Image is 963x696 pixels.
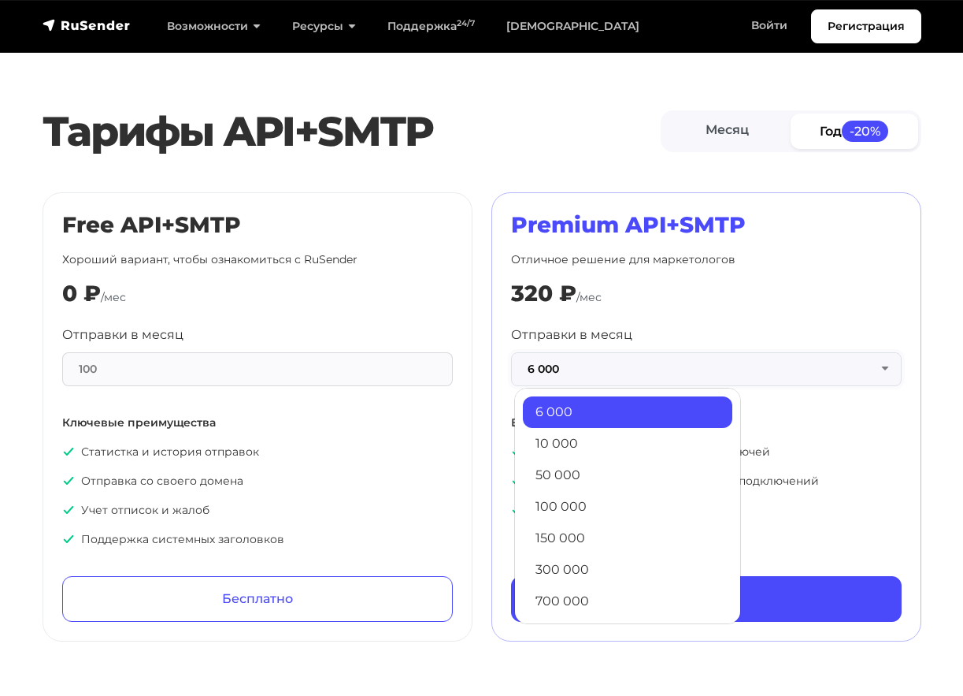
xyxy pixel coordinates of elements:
p: Учет отписок и жалоб [62,502,453,519]
span: /мес [101,290,126,304]
label: Отправки в месяц [511,326,632,344]
img: icon-ok.svg [62,533,75,545]
p: Приоритетная поддержка [511,502,902,519]
a: Возможности [151,10,276,43]
a: 1 500 000 [523,617,732,649]
div: 0 ₽ [62,281,101,307]
ul: 6 000 [514,388,741,624]
a: Год [791,114,918,149]
span: /мес [576,290,602,304]
p: Поддержка системных заголовков [62,531,453,548]
img: RuSender [43,17,131,33]
a: Ресурсы [276,10,372,43]
a: Бесплатно [62,576,453,622]
img: icon-ok.svg [511,445,524,458]
img: icon-ok.svg [511,475,524,487]
a: 50 000 [523,460,732,491]
a: Поддержка24/7 [372,10,491,43]
p: Отличное решение для маркетологов [511,251,902,268]
h2: Free API+SMTP [62,212,453,239]
a: 100 000 [523,491,732,523]
span: -20% [842,121,889,142]
img: icon-ok.svg [62,445,75,458]
p: Отправка со своего домена [62,473,453,489]
label: Отправки в месяц [62,326,183,344]
p: Статистка и история отправок [62,444,453,460]
h2: Premium API+SMTP [511,212,902,239]
a: 300 000 [523,554,732,586]
h2: Тарифы API+SMTP [43,107,661,156]
sup: 24/7 [457,18,475,28]
p: Неограниченное количество SMTP подключений [511,473,902,489]
a: 700 000 [523,586,732,617]
a: 6 000 [523,396,732,428]
p: Неограниченное количество API ключей [511,444,902,460]
a: 10 000 [523,428,732,460]
a: Войти [735,9,803,42]
a: Месяц [664,114,791,149]
a: Регистрация [811,9,921,43]
a: Выбрать [511,576,902,622]
img: icon-ok.svg [511,504,524,516]
img: icon-ok.svg [62,504,75,516]
button: 6 000 [511,352,902,386]
a: 150 000 [523,523,732,554]
img: icon-ok.svg [62,475,75,487]
div: 320 ₽ [511,281,576,307]
p: Хороший вариант, чтобы ознакомиться с RuSender [62,251,453,268]
p: Все что входит в «Free», плюс: [511,415,902,431]
a: [DEMOGRAPHIC_DATA] [491,10,655,43]
p: Ключевые преимущества [62,415,453,431]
